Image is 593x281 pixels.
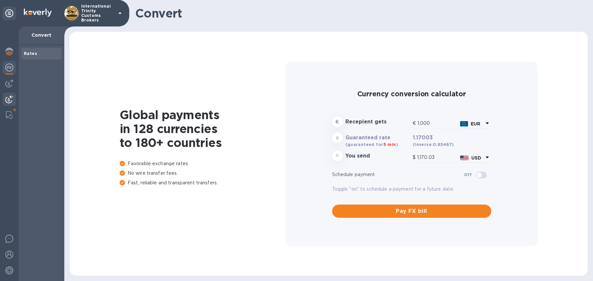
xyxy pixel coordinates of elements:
p: Fast, reliable and transparent transfers. [120,179,285,186]
p: Schedule payment [332,171,464,178]
b: Off [464,172,472,177]
div: = [332,151,343,161]
p: No wire transfer fees. [120,170,285,177]
h3: 1.17003 [413,135,491,141]
strong: € [335,119,339,124]
img: Logo [24,9,52,17]
span: Pay FX bill [337,207,486,215]
h3: You send [345,153,410,159]
h1: Global payments in 128 currencies to 180+ countries [120,108,285,150]
p: Favorable exchange rates. [120,160,285,167]
h2: Currency conversion calculator [332,90,491,98]
input: Amount [417,118,457,128]
b: USD [471,155,481,161]
b: (guaranteed for ) [345,142,398,147]
div: $ [413,153,417,163]
p: Toggle "on" to schedule a payment for a future date. [332,186,491,193]
button: Pay FX bill [332,205,491,218]
b: (inverse: 0.85467 ) [413,142,454,147]
input: Amount [417,153,457,163]
p: International Trinity Customs Brokers [81,4,114,23]
h1: Convert [135,6,582,20]
h3: Recepient gets [345,119,410,125]
b: EUR [471,121,480,126]
img: Foreign exchange [5,64,13,71]
b: Rates [24,51,37,56]
div: x [332,132,343,143]
div: Unpin categories [3,7,16,20]
h3: Guaranteed rate [345,135,410,141]
img: USD [460,156,469,160]
span: 5 min [384,142,396,147]
p: Convert [24,32,59,38]
div: € [413,118,417,128]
